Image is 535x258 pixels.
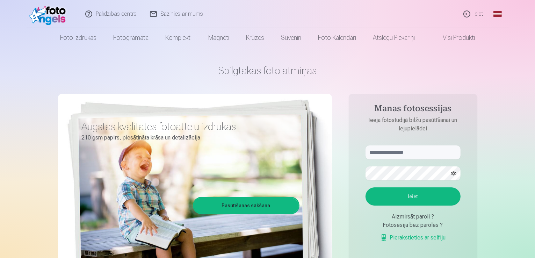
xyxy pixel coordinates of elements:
a: Pierakstieties ar selfiju [380,234,446,242]
div: Fotosesija bez paroles ? [366,221,461,229]
a: Fotogrāmata [105,28,157,48]
a: Visi produkti [423,28,483,48]
a: Suvenīri [273,28,310,48]
a: Magnēti [200,28,238,48]
div: Aizmirsāt paroli ? [366,213,461,221]
img: /fa1 [29,3,70,25]
p: 210 gsm papīrs, piesātināta krāsa un detalizācija [82,133,294,143]
h3: Augstas kvalitātes fotoattēlu izdrukas [82,120,294,133]
a: Komplekti [157,28,200,48]
p: Ieeja fotostudijā bilžu pasūtīšanai un lejupielādei [359,116,468,133]
a: Atslēgu piekariņi [364,28,423,48]
a: Pasūtīšanas sākšana [194,198,298,213]
h4: Manas fotosessijas [359,103,468,116]
button: Ieiet [366,187,461,206]
a: Foto izdrukas [52,28,105,48]
h1: Spilgtākās foto atmiņas [58,64,477,77]
a: Krūzes [238,28,273,48]
a: Foto kalendāri [310,28,364,48]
